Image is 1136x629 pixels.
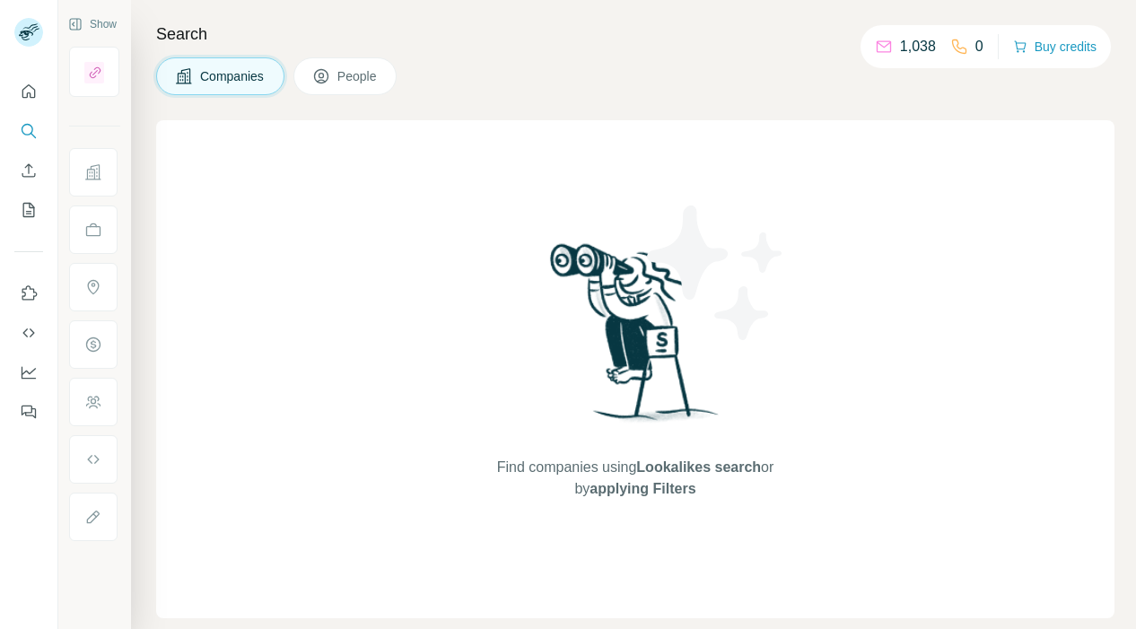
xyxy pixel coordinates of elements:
button: Enrich CSV [14,154,43,187]
button: Feedback [14,396,43,428]
img: Surfe Illustration - Stars [635,192,797,354]
img: Surfe Illustration - Woman searching with binoculars [542,239,729,439]
span: People [337,67,379,85]
h4: Search [156,22,1114,47]
button: Use Surfe API [14,317,43,349]
button: Search [14,115,43,147]
p: 1,038 [900,36,936,57]
button: Show [56,11,129,38]
span: applying Filters [590,481,695,496]
button: Buy credits [1013,34,1097,59]
button: Quick start [14,75,43,108]
p: 0 [975,36,983,57]
span: Lookalikes search [636,459,761,475]
button: My lists [14,194,43,226]
span: Companies [200,67,266,85]
button: Dashboard [14,356,43,389]
button: Use Surfe on LinkedIn [14,277,43,310]
span: Find companies using or by [492,457,779,500]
